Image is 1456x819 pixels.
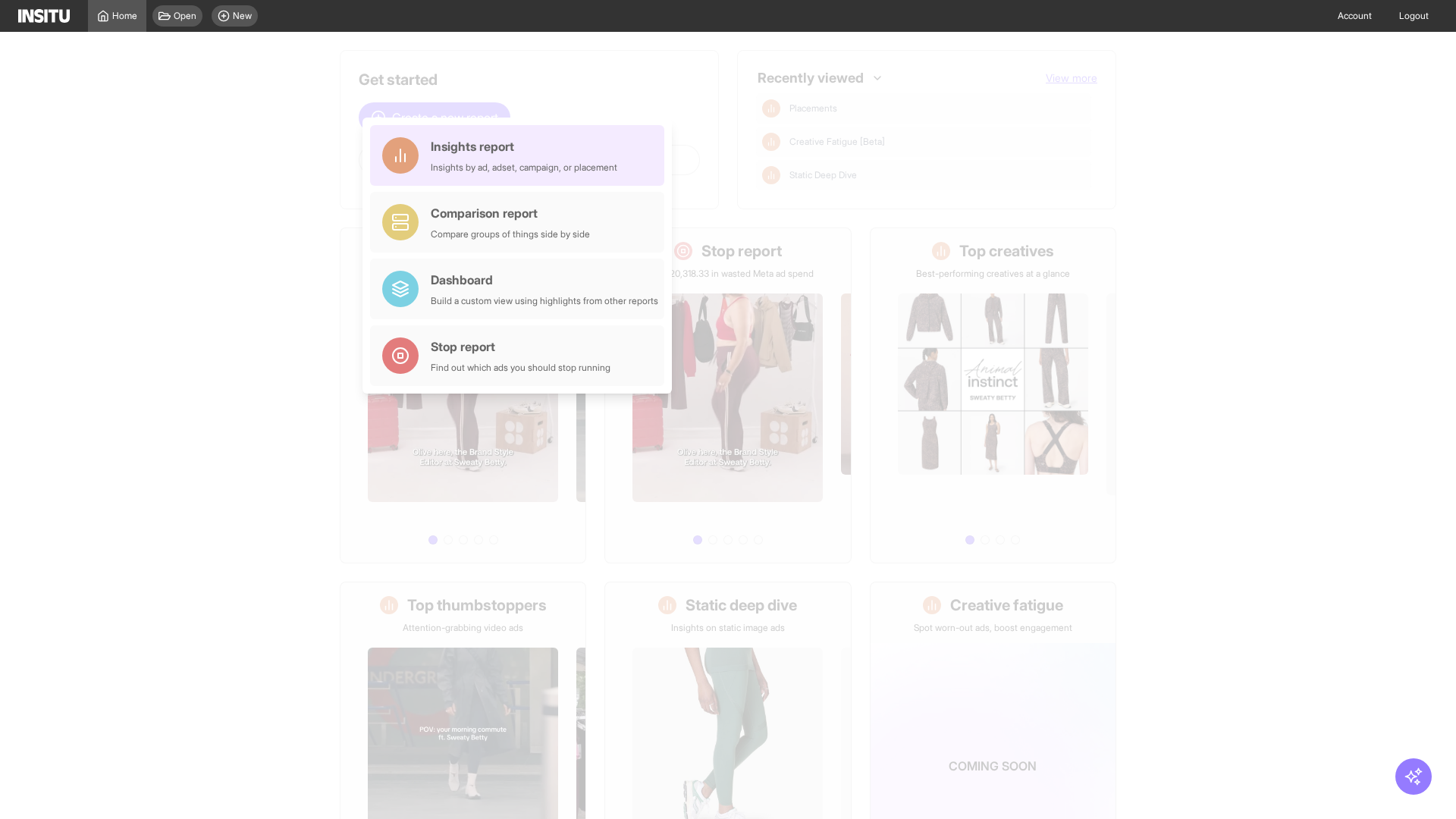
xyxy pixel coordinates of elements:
div: Stop report [431,337,610,356]
div: Insights by ad, adset, campaign, or placement [431,162,617,174]
div: Compare groups of things side by side [431,228,590,240]
span: Home [112,10,137,22]
img: Logo [18,9,70,23]
div: Build a custom view using highlights from other reports [431,295,658,307]
div: Comparison report [431,204,590,222]
div: Find out which ads you should stop running [431,362,610,374]
span: Open [174,10,196,22]
span: New [233,10,252,22]
div: Dashboard [431,271,658,289]
div: Insights report [431,137,617,155]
